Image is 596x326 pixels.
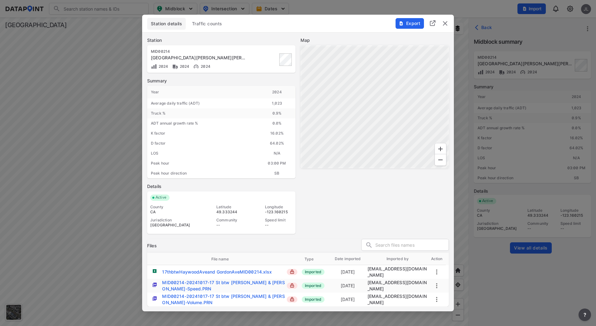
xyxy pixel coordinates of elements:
[290,297,294,301] img: lock_close.8fab59a9.svg
[399,21,404,26] img: File%20-%20Download.70cf71cd.svg
[162,279,286,292] div: MID00214-20241017-17 St btw Haywood & Gordon-Speed.PRN
[216,218,244,223] div: Community
[150,210,195,215] div: CA
[216,223,244,228] div: --
[150,223,195,228] div: [GEOGRAPHIC_DATA]
[429,19,436,27] img: full_screen.b7bf9a36.svg
[178,64,190,69] span: 2024
[368,279,428,292] div: adm_westvancouver@data-point.io
[265,205,292,210] div: Longitude
[199,64,210,69] span: 2024
[290,283,294,288] img: lock_close.8fab59a9.svg
[433,282,440,289] button: more
[162,293,286,306] div: MID00214-20241017-17 St btw Haywood & Gordon-Volume.PRN
[147,118,258,128] div: ADT annual growth rate %
[441,20,449,27] button: delete
[582,311,587,319] span: ?
[151,49,246,54] div: MID00214
[147,108,258,118] div: Truck %
[147,78,296,84] label: Summary
[153,195,170,201] span: Active
[265,210,292,215] div: -123.160215
[437,156,444,164] svg: Zoom Out
[147,128,258,138] div: K factor
[258,86,296,98] div: 2024
[147,183,296,190] label: Details
[328,253,368,265] th: Date imported
[435,143,446,155] div: Zoom In
[302,296,324,303] span: Imported
[258,108,296,118] div: 0.9 %
[258,158,296,168] div: 03:00 PM
[328,280,368,292] td: [DATE]
[152,269,157,274] img: xlsx.b1bb01d6.svg
[147,18,449,30] div: basic tabs example
[147,98,258,108] div: Average daily traffic (ADT)
[147,158,258,168] div: Peak hour
[258,168,296,178] div: SB
[147,86,258,98] div: Year
[302,283,324,289] span: Imported
[150,218,195,223] div: Jurisdiction
[428,253,446,265] th: Action
[258,128,296,138] div: 16.02%
[265,218,292,223] div: Speed limit
[375,240,449,250] input: Search files names
[265,223,292,228] div: --
[305,256,322,262] span: Type
[437,145,444,153] svg: Zoom In
[216,210,244,215] div: 49.333244
[328,266,368,278] td: [DATE]
[433,296,440,303] button: more
[151,63,157,70] img: Volume count
[300,37,449,43] label: Map
[147,37,296,43] label: Station
[368,253,428,265] th: Imported by
[193,63,199,70] img: Vehicle speed
[258,148,296,158] div: N/A
[258,138,296,148] div: 64.02%
[302,269,324,275] span: Imported
[147,138,258,148] div: D factor
[258,118,296,128] div: 0.0 %
[216,205,244,210] div: Latitude
[211,256,237,262] span: File name
[152,283,157,287] img: _prn.4e55deb7.svg
[290,269,294,274] img: lock_close.8fab59a9.svg
[435,154,446,166] div: Zoom Out
[151,55,246,61] div: 17th St btw Haywood Ave & Gordon Ave
[157,64,168,69] span: 2024
[162,269,272,275] div: 17thbtwHaywoodAveand GordonAveMID00214.xlsx
[258,98,296,108] div: 1,023
[152,296,157,301] img: _prn.4e55deb7.svg
[192,21,222,27] span: Traffic counts
[579,309,591,321] button: more
[147,243,157,249] h3: Files
[172,63,178,70] img: Vehicle class
[150,205,195,210] div: County
[368,266,428,278] div: msuarez@westvancouver.ca
[399,20,420,27] span: Export
[328,294,368,305] td: [DATE]
[147,148,258,158] div: LOS
[151,21,182,27] span: Station details
[433,268,440,276] button: more
[396,18,424,29] button: Export
[147,168,258,178] div: Peak hour direction
[441,20,449,27] img: close.efbf2170.svg
[368,293,428,306] div: adm_westvancouver@data-point.io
